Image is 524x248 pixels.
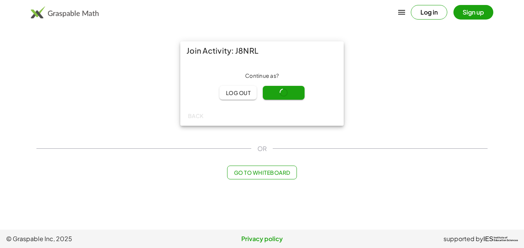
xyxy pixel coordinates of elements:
div: Join Activity: J8NRL [180,41,344,60]
span: Go to Whiteboard [234,169,290,176]
button: Sign up [453,5,493,20]
button: Go to Whiteboard [227,166,297,179]
span: OR [257,144,267,153]
a: IESInstitute ofEducation Sciences [483,234,518,243]
span: supported by [443,234,483,243]
button: Log out [219,86,257,100]
span: Institute of Education Sciences [494,237,518,242]
div: Continue as ? [186,72,338,80]
span: Log out [226,89,250,96]
a: Privacy policy [177,234,348,243]
span: © Graspable Inc, 2025 [6,234,177,243]
span: IES [483,235,493,243]
button: Log in [411,5,447,20]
